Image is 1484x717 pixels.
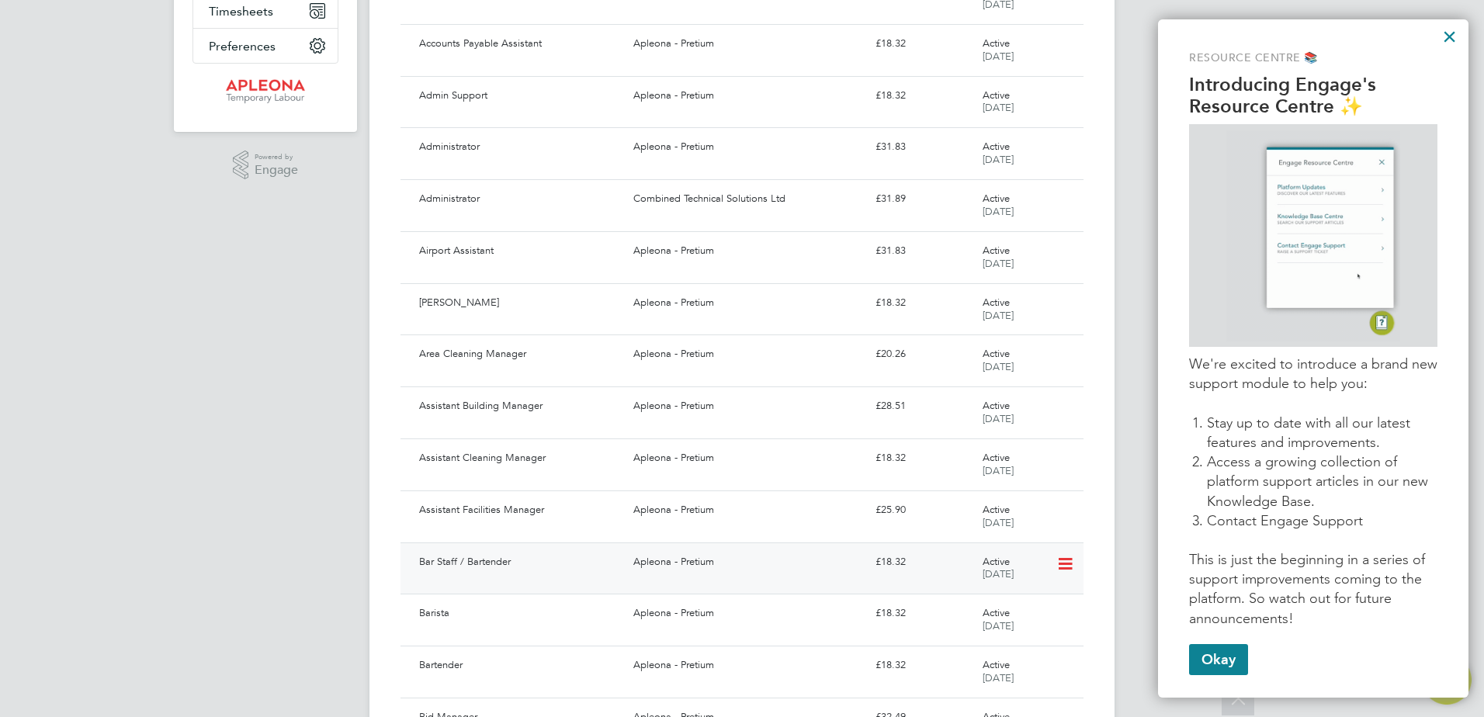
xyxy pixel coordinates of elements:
div: £20.26 [869,341,976,367]
div: Apleona - Pretium [627,290,869,316]
span: [DATE] [983,153,1014,166]
span: Active [983,555,1010,568]
span: Active [983,192,1010,205]
span: Active [983,88,1010,102]
p: Resource Centre 📚 [1189,50,1437,66]
div: Combined Technical Solutions Ltd [627,186,869,212]
span: Timesheets [209,4,273,19]
div: Accounts Payable Assistant [413,31,627,57]
div: Barista [413,601,627,626]
span: Active [983,658,1010,671]
span: Engage [255,164,298,177]
span: Active [983,296,1010,309]
span: Active [983,36,1010,50]
span: [DATE] [983,516,1014,529]
div: Apleona - Pretium [627,445,869,471]
li: Access a growing collection of platform support articles in our new Knowledge Base. [1207,452,1437,511]
div: Apleona - Pretium [627,497,869,523]
div: Assistant Building Manager [413,393,627,419]
span: [DATE] [983,567,1014,580]
div: £31.83 [869,134,976,160]
span: Preferences [209,39,276,54]
div: £18.32 [869,445,976,471]
div: £31.89 [869,186,976,212]
li: Contact Engage Support [1207,511,1437,531]
span: [DATE] [983,101,1014,114]
p: This is just the beginning in a series of support improvements coming to the platform. So watch o... [1189,550,1437,629]
span: Powered by [255,151,298,164]
span: Active [983,606,1010,619]
div: £18.32 [869,653,976,678]
div: £25.90 [869,497,976,523]
div: £18.32 [869,290,976,316]
p: Resource Centre ✨ [1189,95,1437,118]
span: [DATE] [983,360,1014,373]
span: Active [983,399,1010,412]
button: Close [1442,24,1457,49]
div: Apleona - Pretium [627,653,869,678]
div: Apleona - Pretium [627,549,869,575]
li: Stay up to date with all our latest features and improvements. [1207,414,1437,452]
div: £18.32 [869,83,976,109]
img: GIF of Resource Centre being opened [1226,130,1400,341]
div: Apleona - Pretium [627,601,869,626]
div: £18.32 [869,601,976,626]
div: Apleona - Pretium [627,238,869,264]
div: Admin Support [413,83,627,109]
div: £18.32 [869,31,976,57]
span: Active [983,451,1010,464]
span: [DATE] [983,257,1014,270]
div: Administrator [413,186,627,212]
span: Active [983,347,1010,360]
div: £28.51 [869,393,976,419]
div: Administrator [413,134,627,160]
div: [PERSON_NAME] [413,290,627,316]
div: Apleona - Pretium [627,83,869,109]
div: Apleona - Pretium [627,31,869,57]
div: Apleona - Pretium [627,134,869,160]
img: apleona-logo-retina.png [226,79,305,104]
div: Assistant Cleaning Manager [413,445,627,471]
span: Active [983,140,1010,153]
div: Airport Assistant [413,238,627,264]
div: Bartender [413,653,627,678]
div: Area Cleaning Manager [413,341,627,367]
div: Apleona - Pretium [627,393,869,419]
div: Bar Staff / Bartender [413,549,627,575]
span: [DATE] [983,464,1014,477]
span: Active [983,244,1010,257]
a: Go to home page [192,79,338,104]
div: £18.32 [869,549,976,575]
span: [DATE] [983,619,1014,632]
div: Apleona - Pretium [627,341,869,367]
span: [DATE] [983,205,1014,218]
span: [DATE] [983,671,1014,684]
div: £31.83 [869,238,976,264]
span: Active [983,503,1010,516]
span: [DATE] [983,412,1014,425]
span: [DATE] [983,309,1014,322]
span: [DATE] [983,50,1014,63]
p: Introducing Engage's [1189,74,1437,96]
button: Okay [1189,644,1248,675]
p: We're excited to introduce a brand new support module to help you: [1189,355,1437,393]
div: Assistant Facilities Manager [413,497,627,523]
